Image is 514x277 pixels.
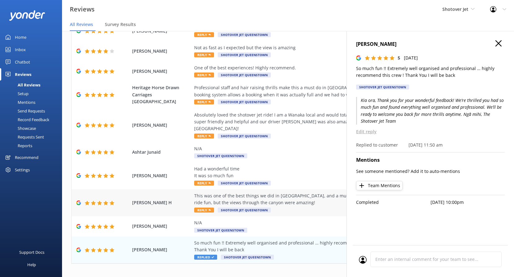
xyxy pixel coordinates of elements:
[442,6,468,12] span: Shotover Jet
[4,133,44,141] div: Requests Sent
[15,164,30,176] div: Settings
[4,98,62,107] a: Mentions
[194,44,463,51] div: Not as fast as I expected but the view is amazing
[132,172,191,179] span: [PERSON_NAME]
[218,52,271,57] span: Shotover Jet Queenstown
[356,168,505,175] p: See someone mentioned? Add it to auto-mentions
[218,208,271,213] span: Shotover Jet Queenstown
[194,52,214,57] span: Reply
[356,199,431,206] p: Completed
[218,99,271,104] span: Shotover Jet Queenstown
[356,85,409,90] div: Shotover Jet Queenstown
[218,134,271,138] span: Shotover Jet Queenstown
[132,122,191,129] span: [PERSON_NAME]
[4,89,29,98] div: Setup
[132,149,191,156] span: Ashtar Junaid
[4,141,62,150] a: Reports
[9,10,45,20] img: yonder-white-logo.png
[194,219,463,226] div: N/A
[194,181,214,186] span: Reply
[409,142,443,148] p: [DATE] 11:50 am
[218,32,271,37] span: Shotover Jet Queenstown
[194,84,463,98] div: Professional staff and hair raising thrills make this a must do in [GEOGRAPHIC_DATA]. The only ne...
[194,192,463,206] div: This was one of the best things we did in [GEOGRAPHIC_DATA], and a must do if you are in [GEOGRAP...
[404,55,418,61] p: [DATE]
[194,112,463,132] div: Absolutely loved the shotover jet ride! I am a Wanaka local and would totally come and do it agai...
[15,43,26,56] div: Inbox
[132,223,191,230] span: [PERSON_NAME]
[194,64,463,71] div: One of the best experiences! Highly recommend.
[359,256,367,264] img: user_profile.svg
[4,115,49,124] div: Record Feedback
[19,246,44,258] div: Support Docs
[194,165,463,179] div: Had a wonderful time It was so much fun
[356,156,505,164] h4: Mentions
[194,153,247,158] span: Shotover Jet Queenstown
[4,124,62,133] a: Showcase
[4,141,32,150] div: Reports
[4,81,62,89] a: All Reviews
[431,199,505,206] p: [DATE] 10:00pm
[356,40,505,48] h4: [PERSON_NAME]
[221,255,274,260] span: Shotover Jet Queenstown
[194,32,214,37] span: Reply
[132,68,191,75] span: [PERSON_NAME]
[70,4,95,14] h3: Reviews
[132,48,191,55] span: [PERSON_NAME]
[194,99,214,104] span: Reply
[4,107,45,115] div: Send Requests
[356,181,403,190] button: Team Mentions
[194,240,463,253] div: So much fun !! Extremely well organised and professional … highly recommend this crew ! Thank You...
[70,21,93,28] span: All Reviews
[4,89,62,98] a: Setup
[15,151,38,164] div: Recommend
[4,98,35,107] div: Mentions
[15,31,26,43] div: Home
[194,145,463,152] div: N/A
[4,133,62,141] a: Requests Sent
[27,258,36,271] div: Help
[4,81,40,89] div: All Reviews
[218,73,271,77] span: Shotover Jet Queenstown
[356,65,505,79] p: So much fun !! Extremely well organised and professional … highly recommend this crew ! Thank You...
[132,199,191,206] span: [PERSON_NAME] H
[356,97,505,125] p: Kia ora, Thank you for your wonderful feedback! We’re thrilled you had so much fun and found ever...
[398,55,400,61] span: 5
[105,21,136,28] span: Survey Results
[4,124,36,133] div: Showcase
[356,128,505,135] p: Edit reply
[194,255,217,260] span: Replied
[4,107,62,115] a: Send Requests
[194,134,214,138] span: Reply
[194,228,247,233] span: Shotover Jet Queenstown
[194,208,214,213] span: Reply
[15,56,30,68] div: Chatbot
[218,181,271,186] span: Shotover Jet Queenstown
[15,68,31,81] div: Reviews
[132,246,191,253] span: [PERSON_NAME]
[132,84,191,105] span: Heritage Horse Drawn Carriages [GEOGRAPHIC_DATA]
[356,142,398,148] p: Replied to customer
[495,40,502,47] button: Close
[194,73,214,77] span: Reply
[4,115,62,124] a: Record Feedback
